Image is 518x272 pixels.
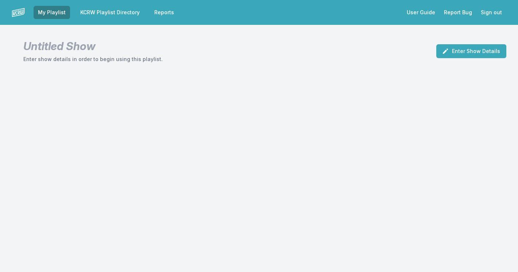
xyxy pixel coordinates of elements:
[76,6,144,19] a: KCRW Playlist Directory
[23,39,163,53] h1: Untitled Show
[23,56,163,63] p: Enter show details in order to begin using this playlist.
[402,6,440,19] a: User Guide
[150,6,178,19] a: Reports
[34,6,70,19] a: My Playlist
[440,6,476,19] a: Report Bug
[436,44,506,58] button: Enter Show Details
[12,6,25,19] img: logo-white-87cec1fa9cbef997252546196dc51331.png
[476,6,506,19] button: Sign out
